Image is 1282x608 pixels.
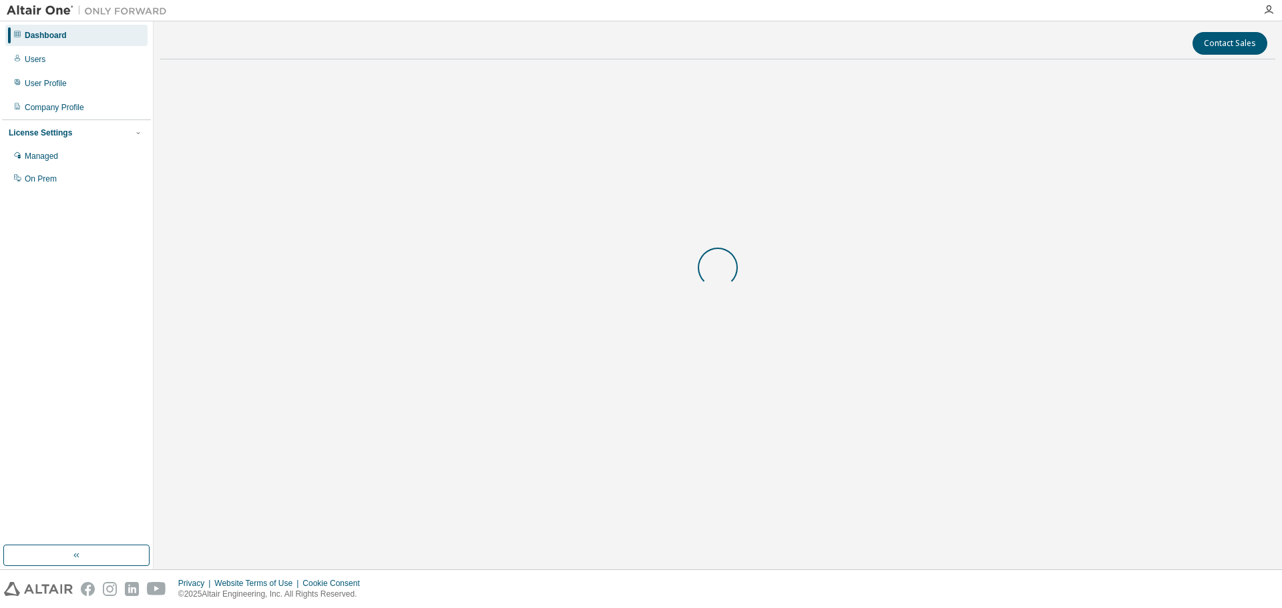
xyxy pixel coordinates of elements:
div: Cookie Consent [302,578,367,589]
img: altair_logo.svg [4,582,73,596]
img: Altair One [7,4,174,17]
img: instagram.svg [103,582,117,596]
div: User Profile [25,78,67,89]
div: On Prem [25,174,57,184]
p: © 2025 Altair Engineering, Inc. All Rights Reserved. [178,589,368,600]
div: Privacy [178,578,214,589]
div: License Settings [9,127,72,138]
div: Managed [25,151,58,162]
div: Users [25,54,45,65]
div: Dashboard [25,30,67,41]
img: youtube.svg [147,582,166,596]
button: Contact Sales [1193,32,1267,55]
img: linkedin.svg [125,582,139,596]
div: Company Profile [25,102,84,113]
img: facebook.svg [81,582,95,596]
div: Website Terms of Use [214,578,302,589]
